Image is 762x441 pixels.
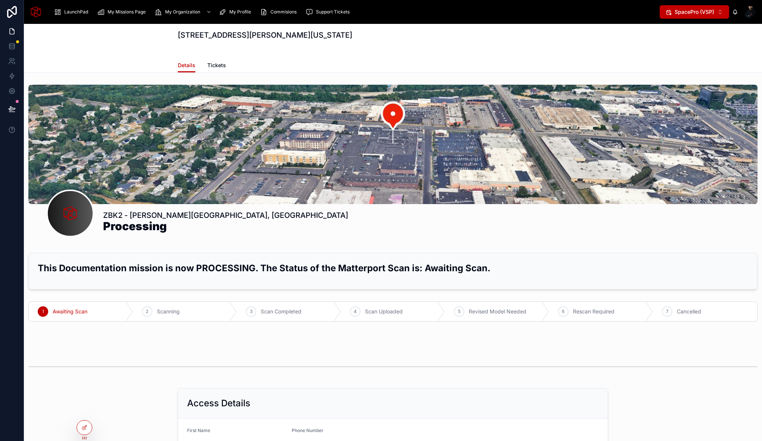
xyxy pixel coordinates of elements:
[95,5,151,19] a: My Missions Page
[365,308,403,315] span: Scan Uploaded
[354,309,357,315] span: 4
[178,59,195,73] a: Details
[178,30,352,40] h1: [STREET_ADDRESS][PERSON_NAME][US_STATE]
[52,5,93,19] a: LaunchPad
[108,9,146,15] span: My Missions Page
[103,220,348,232] h1: Processing
[258,5,302,19] a: Commisions
[53,308,87,315] span: Awaiting Scan
[261,308,301,315] span: Scan Completed
[562,309,564,315] span: 6
[270,9,297,15] span: Commisions
[207,59,226,73] a: Tickets
[157,308,180,315] span: Scanning
[675,8,714,16] span: SpacePro (VSP)
[677,308,701,315] span: Cancelled
[250,309,253,315] span: 3
[48,4,660,20] div: scrollable content
[64,9,88,15] span: LaunchPad
[30,6,42,18] img: App logo
[38,262,748,274] h2: This Documentation mission is now PROCESSING. The Status of the Matterport Scan is: Awaiting Scan.
[103,210,348,220] h1: ZBK2 - [PERSON_NAME][GEOGRAPHIC_DATA], [GEOGRAPHIC_DATA]
[217,5,256,19] a: My Profile
[229,9,251,15] span: My Profile
[187,397,250,409] h2: Access Details
[207,62,226,69] span: Tickets
[178,62,195,69] span: Details
[152,5,215,19] a: My Organization
[165,9,200,15] span: My Organization
[42,309,44,315] span: 1
[458,309,461,315] span: 5
[292,428,323,433] span: Phone Number
[573,308,614,315] span: Rescan Required
[187,428,210,433] span: First Name
[146,309,148,315] span: 2
[666,309,669,315] span: 7
[660,5,729,19] button: Select Button
[303,5,355,19] a: Support Tickets
[316,9,350,15] span: Support Tickets
[469,308,526,315] span: Revised Model Needed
